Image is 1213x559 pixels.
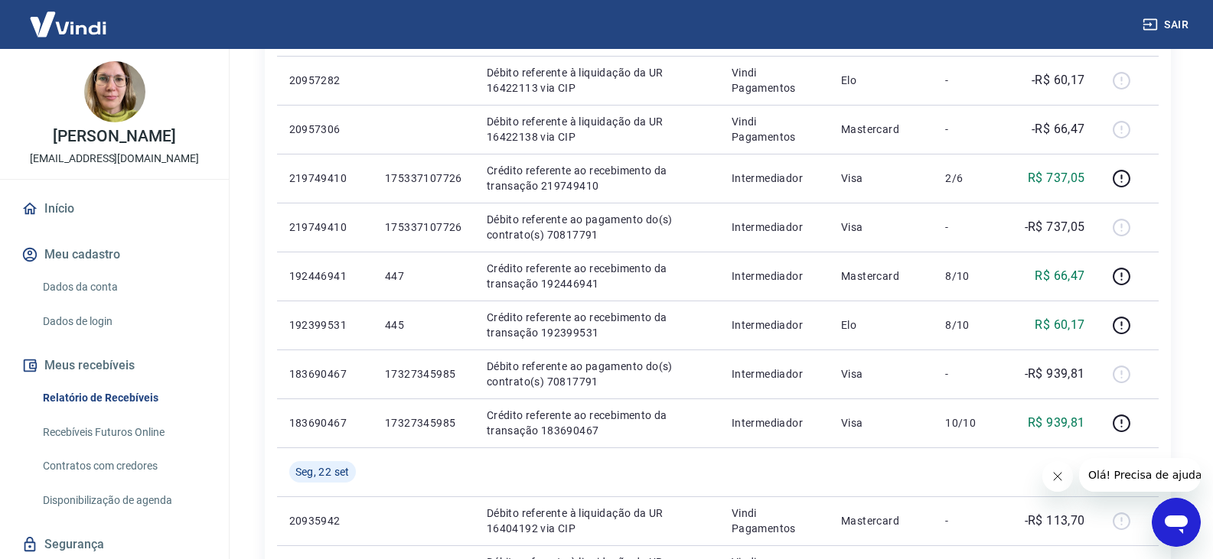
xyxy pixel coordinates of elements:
[1032,120,1085,138] p: -R$ 66,47
[53,128,175,145] p: [PERSON_NAME]
[841,219,921,235] p: Visa
[487,505,707,536] p: Débito referente à liquidação da UR 16404192 via CIP
[945,415,990,431] p: 10/10
[732,114,817,145] p: Vindi Pagamentos
[37,306,210,337] a: Dados de login
[1025,218,1085,236] p: -R$ 737,05
[289,122,360,137] p: 20957306
[945,122,990,137] p: -
[289,219,360,235] p: 219749410
[1140,11,1195,39] button: Sair
[1032,71,1085,89] p: -R$ 60,17
[732,505,817,536] p: Vindi Pagamentos
[732,65,817,96] p: Vindi Pagamentos
[18,1,118,47] img: Vindi
[18,192,210,226] a: Início
[37,417,210,448] a: Recebíveis Futuros Online
[289,73,360,88] p: 20957282
[1079,458,1201,492] iframe: Mensagem da empresa
[841,171,921,186] p: Visa
[9,11,129,23] span: Olá! Precisa de ajuda?
[945,513,990,528] p: -
[487,261,707,291] p: Crédito referente ao recebimento da transação 192446941
[289,513,360,528] p: 20935942
[487,163,707,193] p: Crédito referente ao recebimento da transação 219749410
[732,219,817,235] p: Intermediador
[18,238,210,271] button: Meu cadastro
[1028,414,1085,432] p: R$ 939,81
[1025,512,1085,530] p: -R$ 113,70
[487,114,707,145] p: Débito referente à liquidação da UR 16422138 via CIP
[37,485,210,516] a: Disponibilização de agenda
[295,464,350,479] span: Seg, 22 set
[732,268,817,284] p: Intermediador
[841,513,921,528] p: Mastercard
[385,415,462,431] p: 17327345985
[841,317,921,333] p: Elo
[945,219,990,235] p: -
[1042,461,1073,492] iframe: Fechar mensagem
[385,366,462,382] p: 17327345985
[37,271,210,303] a: Dados da conta
[289,317,360,333] p: 192399531
[1028,169,1085,187] p: R$ 737,05
[1035,267,1084,285] p: R$ 66,47
[841,268,921,284] p: Mastercard
[289,415,360,431] p: 183690467
[945,366,990,382] p: -
[945,73,990,88] p: -
[37,450,210,482] a: Contratos com credores
[385,268,462,284] p: 447
[289,171,360,186] p: 219749410
[385,171,462,186] p: 175337107726
[84,61,145,122] img: 87f57c15-88ce-4ef7-9099-1f0b81198928.jpeg
[487,359,707,389] p: Débito referente ao pagamento do(s) contrato(s) 70817791
[945,171,990,186] p: 2/6
[487,408,707,438] p: Crédito referente ao recebimento da transação 183690467
[841,73,921,88] p: Elo
[945,268,990,284] p: 8/10
[18,349,210,382] button: Meus recebíveis
[732,317,817,333] p: Intermediador
[37,382,210,414] a: Relatório de Recebíveis
[945,317,990,333] p: 8/10
[289,366,360,382] p: 183690467
[1152,498,1201,547] iframe: Botão para abrir a janela de mensagens
[732,366,817,382] p: Intermediador
[1035,316,1084,334] p: R$ 60,17
[732,415,817,431] p: Intermediador
[385,317,462,333] p: 445
[487,212,707,242] p: Débito referente ao pagamento do(s) contrato(s) 70817791
[841,415,921,431] p: Visa
[385,219,462,235] p: 175337107726
[487,65,707,96] p: Débito referente à liquidação da UR 16422113 via CIP
[841,366,921,382] p: Visa
[487,310,707,340] p: Crédito referente ao recebimento da transação 192399531
[30,151,199,167] p: [EMAIL_ADDRESS][DOMAIN_NAME]
[289,268,360,284] p: 192446941
[732,171,817,186] p: Intermediador
[1025,365,1085,383] p: -R$ 939,81
[841,122,921,137] p: Mastercard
